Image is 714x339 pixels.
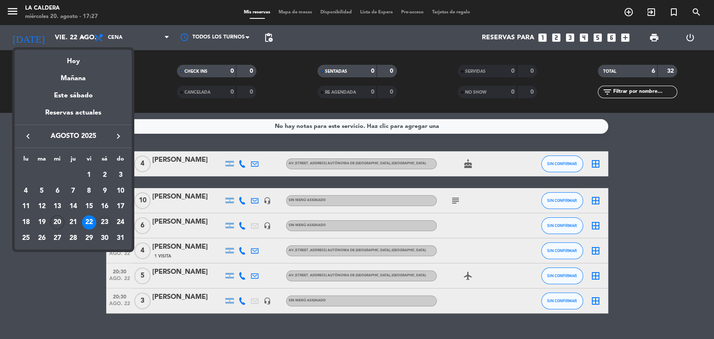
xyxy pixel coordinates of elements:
[113,199,128,215] td: 17 de agosto de 2025
[97,154,113,167] th: sábado
[81,214,97,230] td: 22 de agosto de 2025
[34,154,50,167] th: martes
[15,67,132,84] div: Mañana
[65,183,81,199] td: 7 de agosto de 2025
[34,183,50,199] td: 5 de agosto de 2025
[113,131,123,141] i: keyboard_arrow_right
[97,168,112,182] div: 2
[50,200,64,214] div: 13
[97,214,113,230] td: 23 de agosto de 2025
[19,184,33,198] div: 4
[23,131,33,141] i: keyboard_arrow_left
[113,154,128,167] th: domingo
[18,214,34,230] td: 18 de agosto de 2025
[65,230,81,246] td: 28 de agosto de 2025
[66,184,80,198] div: 7
[18,183,34,199] td: 4 de agosto de 2025
[81,154,97,167] th: viernes
[82,215,96,229] div: 22
[50,215,64,229] div: 20
[35,215,49,229] div: 19
[82,184,96,198] div: 8
[34,199,50,215] td: 12 de agosto de 2025
[15,107,132,125] div: Reservas actuales
[66,215,80,229] div: 21
[49,230,65,246] td: 27 de agosto de 2025
[81,167,97,183] td: 1 de agosto de 2025
[81,230,97,246] td: 29 de agosto de 2025
[82,168,96,182] div: 1
[97,184,112,198] div: 9
[113,230,128,246] td: 31 de agosto de 2025
[18,199,34,215] td: 11 de agosto de 2025
[82,200,96,214] div: 15
[49,199,65,215] td: 13 de agosto de 2025
[35,231,49,245] div: 26
[49,183,65,199] td: 6 de agosto de 2025
[113,215,128,229] div: 24
[82,231,96,245] div: 29
[81,183,97,199] td: 8 de agosto de 2025
[97,231,112,245] div: 30
[97,199,113,215] td: 16 de agosto de 2025
[113,200,128,214] div: 17
[36,131,111,142] span: agosto 2025
[49,214,65,230] td: 20 de agosto de 2025
[15,50,132,67] div: Hoy
[97,183,113,199] td: 9 de agosto de 2025
[50,184,64,198] div: 6
[97,167,113,183] td: 2 de agosto de 2025
[15,84,132,107] div: Este sábado
[20,131,36,142] button: keyboard_arrow_left
[35,200,49,214] div: 12
[97,215,112,229] div: 23
[18,230,34,246] td: 25 de agosto de 2025
[111,131,126,142] button: keyboard_arrow_right
[19,215,33,229] div: 18
[65,199,81,215] td: 14 de agosto de 2025
[66,231,80,245] div: 28
[97,200,112,214] div: 16
[113,167,128,183] td: 3 de agosto de 2025
[113,184,128,198] div: 10
[18,154,34,167] th: lunes
[65,154,81,167] th: jueves
[113,183,128,199] td: 10 de agosto de 2025
[18,167,81,183] td: AGO.
[113,231,128,245] div: 31
[113,168,128,182] div: 3
[113,214,128,230] td: 24 de agosto de 2025
[66,200,80,214] div: 14
[81,199,97,215] td: 15 de agosto de 2025
[50,231,64,245] div: 27
[19,200,33,214] div: 11
[19,231,33,245] div: 25
[34,230,50,246] td: 26 de agosto de 2025
[97,230,113,246] td: 30 de agosto de 2025
[65,214,81,230] td: 21 de agosto de 2025
[35,184,49,198] div: 5
[49,154,65,167] th: miércoles
[34,214,50,230] td: 19 de agosto de 2025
